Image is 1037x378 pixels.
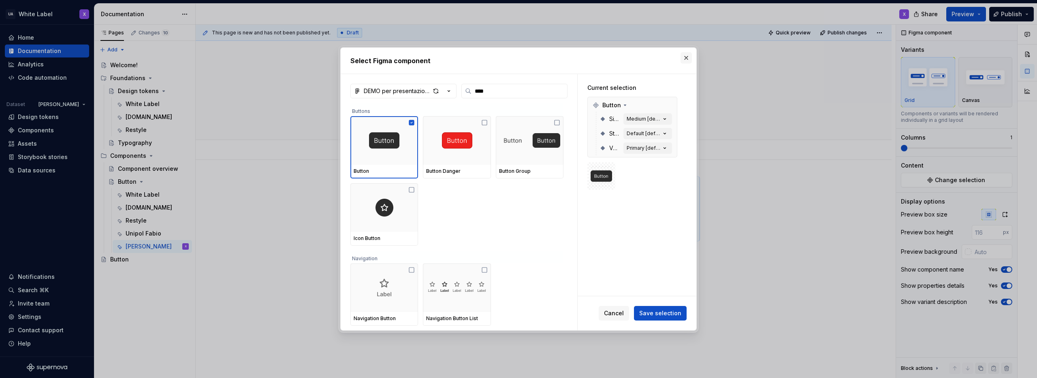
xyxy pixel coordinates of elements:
[602,101,621,109] span: Button
[623,113,672,125] button: Medium [default]
[609,130,620,138] span: State
[634,306,687,321] button: Save selection
[350,251,563,263] div: Navigation
[350,103,563,116] div: Buttons
[604,309,624,317] span: Cancel
[609,115,620,123] span: Size
[627,116,661,122] div: Medium [default]
[354,315,415,322] div: Navigation Button
[623,128,672,139] button: Default [default]
[627,145,661,151] div: Primary [default]
[426,168,487,174] div: Button Danger
[354,235,415,242] div: Icon Button
[623,142,672,154] button: Primary [default]
[627,130,661,137] div: Default [default]
[499,168,560,174] div: Button Group
[587,84,677,92] div: Current selection
[364,87,430,95] div: DEMO per presentazione Unipol DS
[350,56,687,66] h2: Select Figma component
[589,99,675,112] div: Button
[354,168,415,174] div: Button
[426,315,487,322] div: Navigation Button List
[639,309,681,317] span: Save selection
[350,84,457,98] button: DEMO per presentazione Unipol DS
[609,144,620,152] span: Variant
[599,306,629,321] button: Cancel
